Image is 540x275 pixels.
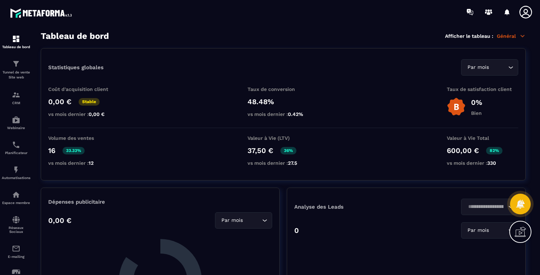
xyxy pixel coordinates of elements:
[48,111,120,117] p: vs mois dernier :
[2,185,30,210] a: automationsautomationsEspace membre
[220,217,244,224] span: Par mois
[294,226,299,235] p: 0
[466,203,506,211] input: Search for option
[466,63,490,71] span: Par mois
[10,6,74,20] img: logo
[12,116,20,124] img: automations
[447,146,479,155] p: 600,00 €
[89,111,105,117] span: 0,00 €
[490,63,506,71] input: Search for option
[12,215,20,224] img: social-network
[48,64,104,71] p: Statistiques globales
[497,33,526,39] p: Général
[486,147,502,154] p: 82%
[2,101,30,105] p: CRM
[294,204,406,210] p: Analyse des Leads
[48,135,120,141] p: Volume des ventes
[247,86,319,92] p: Taux de conversion
[48,146,55,155] p: 16
[2,160,30,185] a: automationsautomationsAutomatisations
[89,160,94,166] span: 12
[62,147,85,154] p: 33.33%
[2,151,30,155] p: Planificateur
[2,85,30,110] a: formationformationCRM
[2,135,30,160] a: schedulerschedulerPlanificateur
[487,160,496,166] span: 330
[215,212,272,229] div: Search for option
[466,226,490,234] span: Par mois
[447,86,518,92] p: Taux de satisfaction client
[2,176,30,180] p: Automatisations
[48,97,71,106] p: 0,00 €
[41,31,109,41] h3: Tableau de bord
[2,239,30,264] a: emailemailE-mailing
[247,160,319,166] p: vs mois dernier :
[12,60,20,68] img: formation
[471,110,482,116] p: Bien
[2,226,30,234] p: Réseaux Sociaux
[12,35,20,43] img: formation
[288,111,303,117] span: 0.42%
[447,135,518,141] p: Valeur à Vie Total
[79,98,100,106] p: Stable
[471,98,482,107] p: 0%
[2,255,30,259] p: E-mailing
[2,201,30,205] p: Espace membre
[461,222,518,239] div: Search for option
[461,59,518,76] div: Search for option
[288,160,297,166] span: 27.5
[2,54,30,85] a: formationformationTunnel de vente Site web
[247,97,319,106] p: 48.48%
[445,33,493,39] p: Afficher le tableau :
[2,126,30,130] p: Webinaire
[2,29,30,54] a: formationformationTableau de bord
[2,70,30,80] p: Tunnel de vente Site web
[247,111,319,117] p: vs mois dernier :
[490,226,506,234] input: Search for option
[12,91,20,99] img: formation
[280,147,296,154] p: 36%
[12,190,20,199] img: automations
[247,146,273,155] p: 37,50 €
[461,199,518,215] div: Search for option
[244,217,260,224] input: Search for option
[12,141,20,149] img: scheduler
[12,165,20,174] img: automations
[2,210,30,239] a: social-networksocial-networkRéseaux Sociaux
[2,110,30,135] a: automationsautomationsWebinaire
[48,86,120,92] p: Coût d'acquisition client
[48,216,71,225] p: 0,00 €
[447,97,466,116] img: b-badge-o.b3b20ee6.svg
[48,199,272,205] p: Dépenses publicitaire
[447,160,518,166] p: vs mois dernier :
[12,244,20,253] img: email
[247,135,319,141] p: Valeur à Vie (LTV)
[2,45,30,49] p: Tableau de bord
[48,160,120,166] p: vs mois dernier :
